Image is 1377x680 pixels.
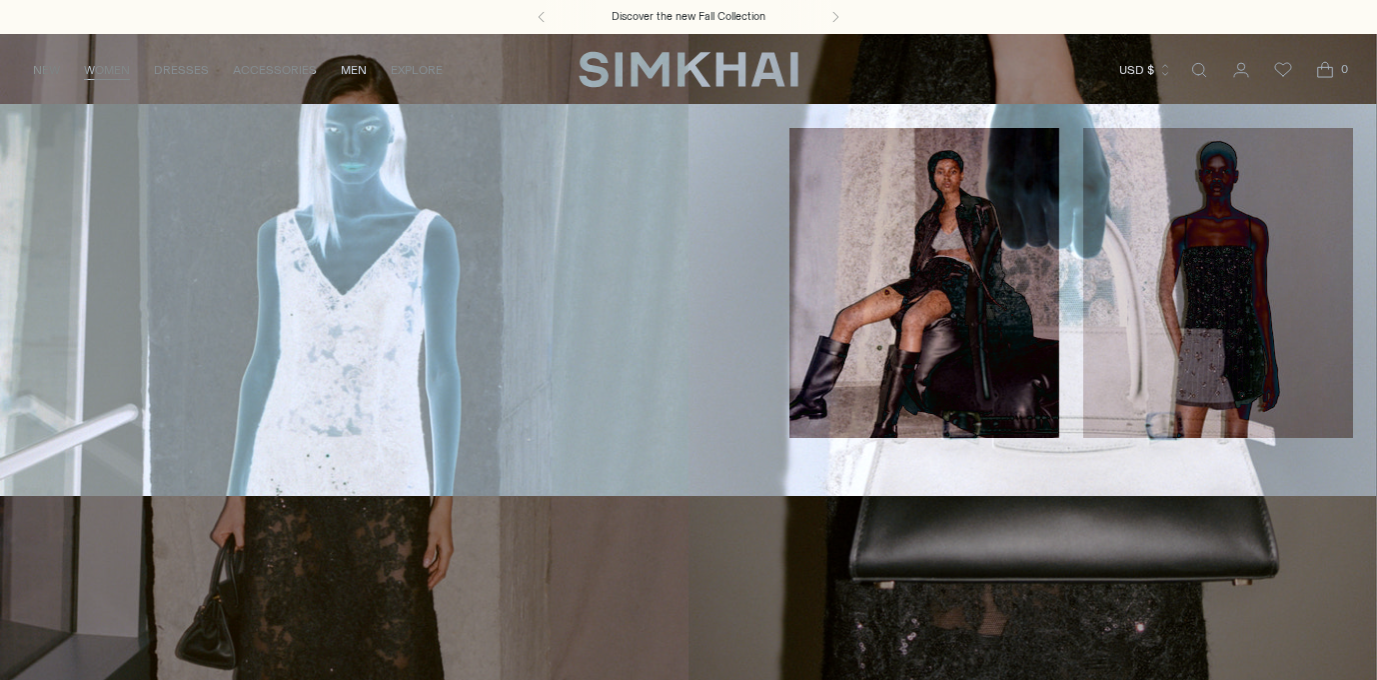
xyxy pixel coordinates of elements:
a: Go to the account page [1221,50,1261,90]
a: Discover the new Fall Collection [612,9,765,25]
a: EXPLORE [391,48,443,92]
a: WOMEN [84,48,130,92]
a: DRESSES [154,48,209,92]
a: Open search modal [1179,50,1219,90]
span: 0 [1335,60,1353,78]
a: Open cart modal [1305,50,1345,90]
button: USD $ [1119,48,1172,92]
a: ACCESSORIES [233,48,317,92]
a: MEN [341,48,367,92]
a: Wishlist [1263,50,1303,90]
a: NEW [33,48,60,92]
a: SIMKHAI [579,50,798,89]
